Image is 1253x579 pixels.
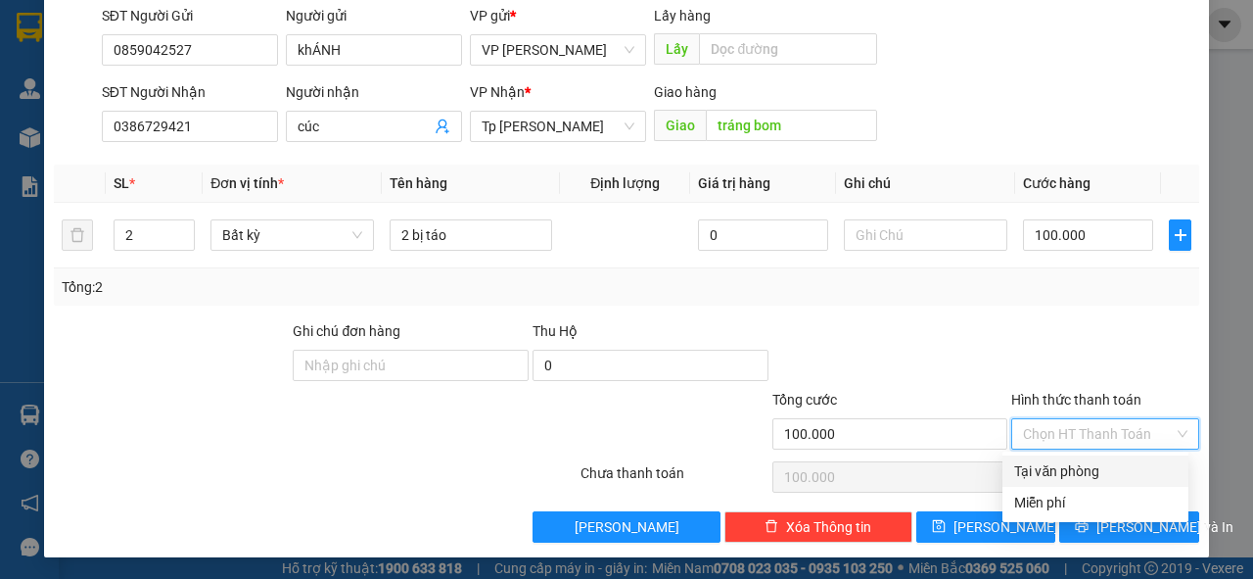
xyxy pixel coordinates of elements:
span: Đơn vị tính [210,175,284,191]
div: SĐT Người Gửi [102,5,278,26]
button: [PERSON_NAME] [533,511,720,543]
div: Miễn phí [1014,492,1177,513]
button: deleteXóa Thông tin [724,511,912,543]
span: Bất kỳ [222,220,362,250]
div: VP gửi [470,5,646,26]
span: user-add [435,119,450,134]
button: delete [62,219,93,251]
label: Ghi chú đơn hàng [293,323,400,339]
div: Tại văn phòng [1014,460,1177,482]
span: Thu Hộ [533,323,578,339]
input: Ghi Chú [844,219,1007,251]
th: Ghi chú [836,165,1015,203]
span: Lấy hàng [654,8,711,24]
span: printer [1075,519,1089,535]
span: Giá trị hàng [698,175,770,191]
span: Xóa Thông tin [786,516,871,538]
span: Định lượng [590,175,660,191]
div: Người nhận [286,81,462,103]
span: save [932,519,946,535]
div: Tổng: 2 [62,276,486,298]
input: 0 [698,219,828,251]
span: Lấy [654,33,699,65]
div: Chưa thanh toán [579,462,770,497]
span: plus [1170,227,1190,243]
input: Dọc đường [699,33,876,65]
span: [PERSON_NAME] [575,516,679,538]
span: VP Phan Rang [482,35,634,65]
span: [PERSON_NAME] [953,516,1058,538]
span: Tổng cước [772,392,837,408]
span: Giao [654,110,706,141]
button: save[PERSON_NAME] [916,511,1056,543]
input: Ghi chú đơn hàng [293,350,529,381]
input: VD: Bàn, Ghế [390,219,553,251]
span: [PERSON_NAME] và In [1096,516,1233,538]
button: plus [1169,219,1191,251]
button: printer[PERSON_NAME] và In [1059,511,1199,543]
div: Người gửi [286,5,462,26]
span: VP Nhận [470,84,525,100]
span: delete [765,519,778,535]
span: Tp Hồ Chí Minh [482,112,634,141]
label: Hình thức thanh toán [1011,392,1141,408]
span: Tên hàng [390,175,447,191]
span: Cước hàng [1023,175,1091,191]
span: Giao hàng [654,84,717,100]
div: SĐT Người Nhận [102,81,278,103]
span: SL [114,175,129,191]
input: Dọc đường [706,110,876,141]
